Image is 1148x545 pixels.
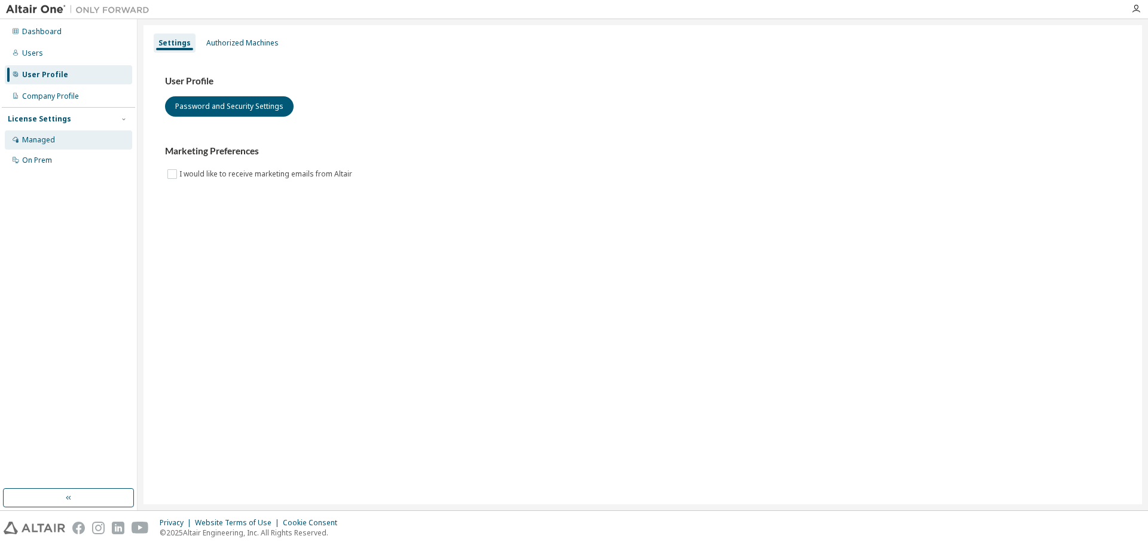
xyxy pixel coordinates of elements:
div: Website Terms of Use [195,518,283,528]
img: youtube.svg [132,522,149,534]
div: License Settings [8,114,71,124]
button: Password and Security Settings [165,96,294,117]
h3: Marketing Preferences [165,145,1120,157]
img: instagram.svg [92,522,105,534]
div: On Prem [22,156,52,165]
img: linkedin.svg [112,522,124,534]
img: facebook.svg [72,522,85,534]
div: User Profile [22,70,68,80]
div: Authorized Machines [206,38,279,48]
p: © 2025 Altair Engineering, Inc. All Rights Reserved. [160,528,344,538]
img: Altair One [6,4,155,16]
div: Cookie Consent [283,518,344,528]
div: Company Profile [22,92,79,101]
label: I would like to receive marketing emails from Altair [179,167,355,181]
img: altair_logo.svg [4,522,65,534]
div: Users [22,48,43,58]
div: Privacy [160,518,195,528]
h3: User Profile [165,75,1120,87]
div: Settings [158,38,191,48]
div: Dashboard [22,27,62,36]
div: Managed [22,135,55,145]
